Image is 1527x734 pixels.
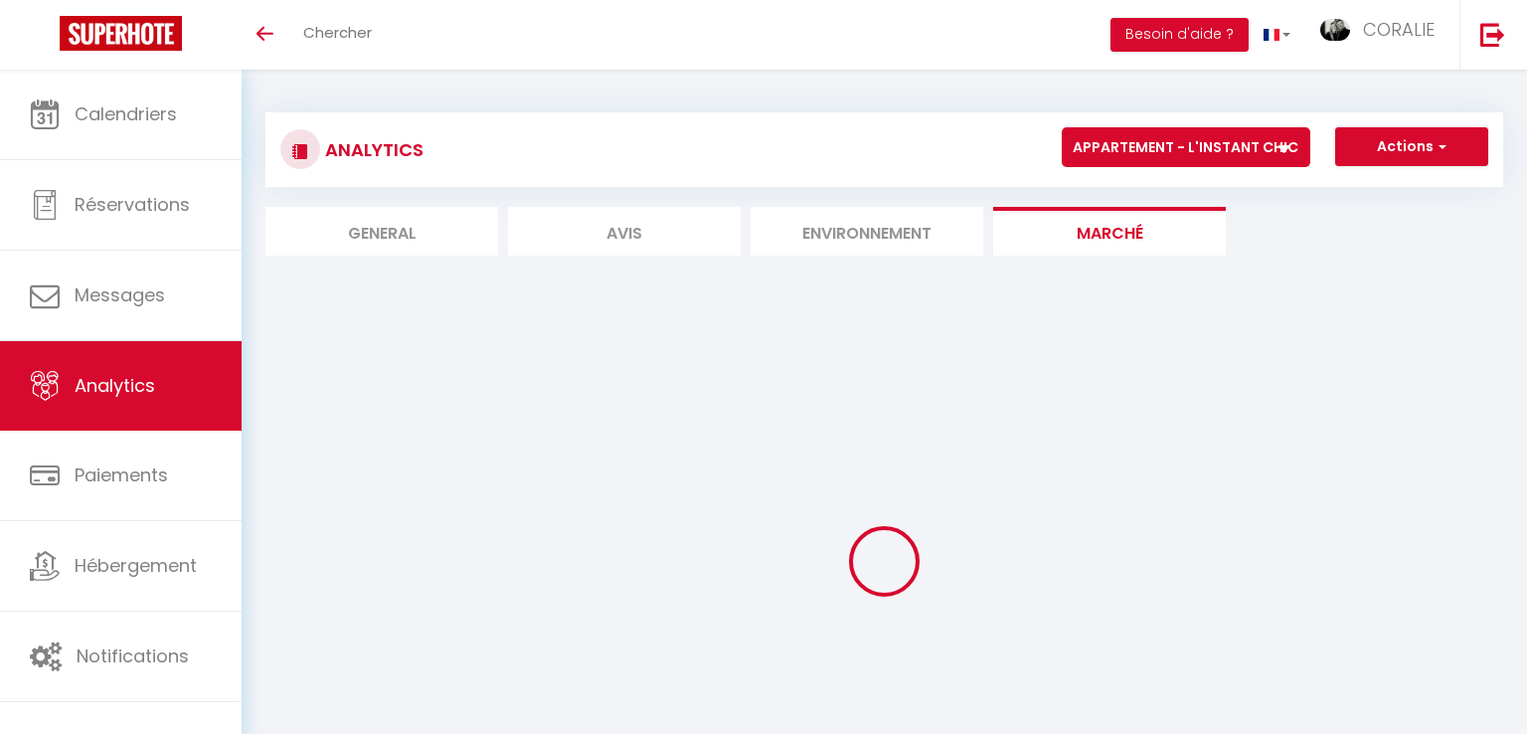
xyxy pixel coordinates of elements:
li: Avis [508,207,741,256]
span: Messages [75,282,165,307]
span: Paiements [75,462,168,487]
li: Marché [993,207,1226,256]
span: Analytics [75,373,155,398]
span: Réservations [75,192,190,217]
span: Calendriers [75,101,177,126]
img: Super Booking [60,16,182,51]
span: Hébergement [75,553,197,578]
span: Chercher [303,22,372,43]
img: logout [1480,22,1505,47]
span: Notifications [77,643,189,668]
span: CORALIE [1363,17,1435,42]
h3: Analytics [320,127,424,172]
button: Actions [1335,127,1488,167]
li: Environnement [751,207,983,256]
button: Besoin d'aide ? [1110,18,1249,52]
img: ... [1320,19,1350,42]
li: General [265,207,498,256]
